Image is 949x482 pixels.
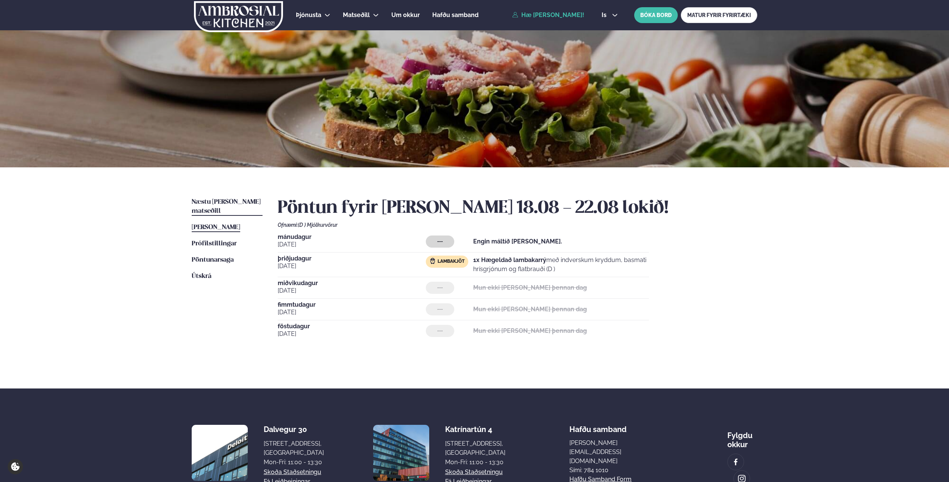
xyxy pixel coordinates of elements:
span: Hafðu samband [432,11,478,19]
a: MATUR FYRIR FYRIRTÆKI [681,7,757,23]
a: Um okkur [391,11,420,20]
img: image alt [192,425,248,481]
span: Prófílstillingar [192,240,237,247]
div: Mon-Fri: 11:00 - 13:30 [445,458,505,467]
a: image alt [728,454,744,470]
span: --- [437,328,443,334]
span: Matseðill [343,11,370,19]
a: Útskrá [192,272,211,281]
span: (D ) Mjólkurvörur [298,222,338,228]
h2: Pöntun fyrir [PERSON_NAME] 18.08 - 22.08 lokið! [278,198,757,219]
div: Fylgdu okkur [727,425,757,449]
strong: Mun ekki [PERSON_NAME] þennan dag [473,306,587,313]
span: --- [437,239,443,245]
span: Pöntunarsaga [192,257,234,263]
span: is [602,12,609,18]
strong: 1x Hægeldað lambakarrý [473,256,546,264]
button: BÓKA BORÐ [634,7,678,23]
span: [DATE] [278,262,426,271]
p: með indverskum kryddum, basmati hrísgrjónum og flatbrauði (D ) [473,256,649,274]
span: Næstu [PERSON_NAME] matseðill [192,199,261,214]
span: [DATE] [278,286,426,295]
div: [STREET_ADDRESS], [GEOGRAPHIC_DATA] [264,439,324,457]
span: --- [437,285,443,291]
a: [PERSON_NAME][EMAIL_ADDRESS][DOMAIN_NAME] [569,438,663,466]
a: Matseðill [343,11,370,20]
strong: Mun ekki [PERSON_NAME] þennan dag [473,327,587,334]
div: Katrínartún 4 [445,425,505,434]
span: [DATE] [278,308,426,317]
img: image alt [732,458,740,466]
a: Cookie settings [8,459,23,474]
img: Lamb.svg [430,258,436,264]
span: [DATE] [278,329,426,338]
a: Þjónusta [296,11,321,20]
a: Næstu [PERSON_NAME] matseðill [192,198,263,216]
span: --- [437,306,443,312]
a: Skoða staðsetningu [264,468,321,477]
span: Þjónusta [296,11,321,19]
p: Sími: 784 1010 [569,466,663,475]
span: Útskrá [192,273,211,279]
a: Skoða staðsetningu [445,468,503,477]
div: Mon-Fri: 11:00 - 13:30 [264,458,324,467]
span: Hafðu samband [569,419,627,434]
a: Prófílstillingar [192,239,237,248]
span: föstudagur [278,323,426,329]
span: fimmtudagur [278,302,426,308]
img: image alt [373,425,429,481]
a: [PERSON_NAME] [192,223,240,232]
button: is [596,12,624,18]
a: Hafðu samband [432,11,478,20]
span: mánudagur [278,234,426,240]
div: Dalvegur 30 [264,425,324,434]
span: [DATE] [278,240,426,249]
a: Hæ [PERSON_NAME]! [512,12,584,19]
span: Um okkur [391,11,420,19]
div: [STREET_ADDRESS], [GEOGRAPHIC_DATA] [445,439,505,457]
span: [PERSON_NAME] [192,224,240,231]
strong: Engin máltíð [PERSON_NAME]. [473,238,562,245]
span: þriðjudagur [278,256,426,262]
div: Ofnæmi: [278,222,757,228]
span: miðvikudagur [278,280,426,286]
img: logo [193,1,284,32]
a: Pöntunarsaga [192,256,234,265]
span: Lambakjöt [438,259,464,265]
strong: Mun ekki [PERSON_NAME] þennan dag [473,284,587,291]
